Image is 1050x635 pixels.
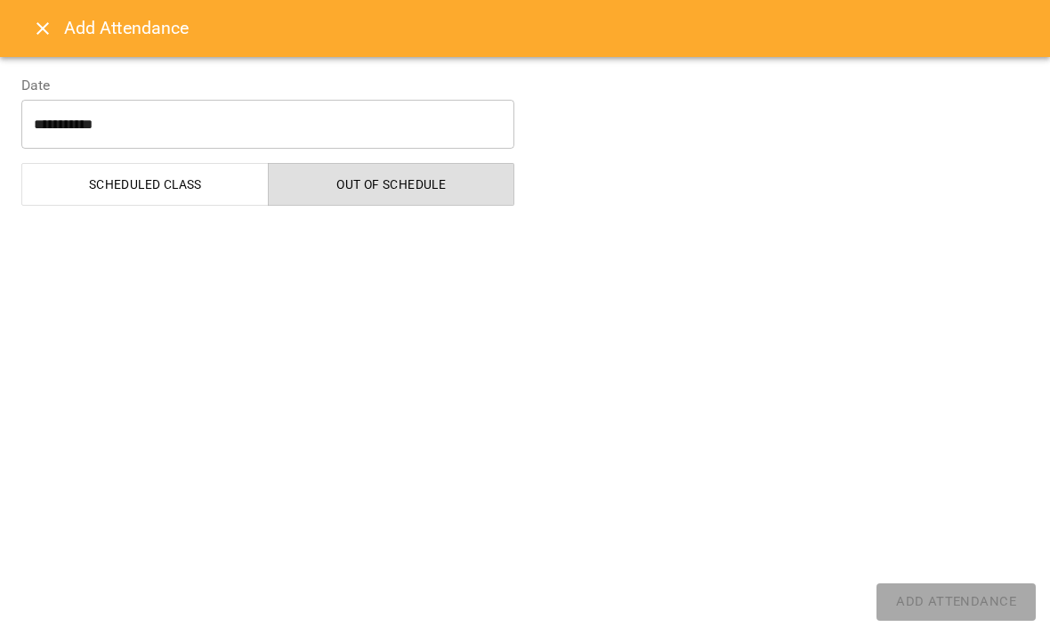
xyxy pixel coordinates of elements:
[33,174,258,195] span: Scheduled class
[268,163,515,206] button: Out of Schedule
[21,78,514,93] label: Date
[21,7,64,50] button: Close
[21,163,269,206] button: Scheduled class
[64,14,1029,42] h6: Add Attendance
[279,174,505,195] span: Out of Schedule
